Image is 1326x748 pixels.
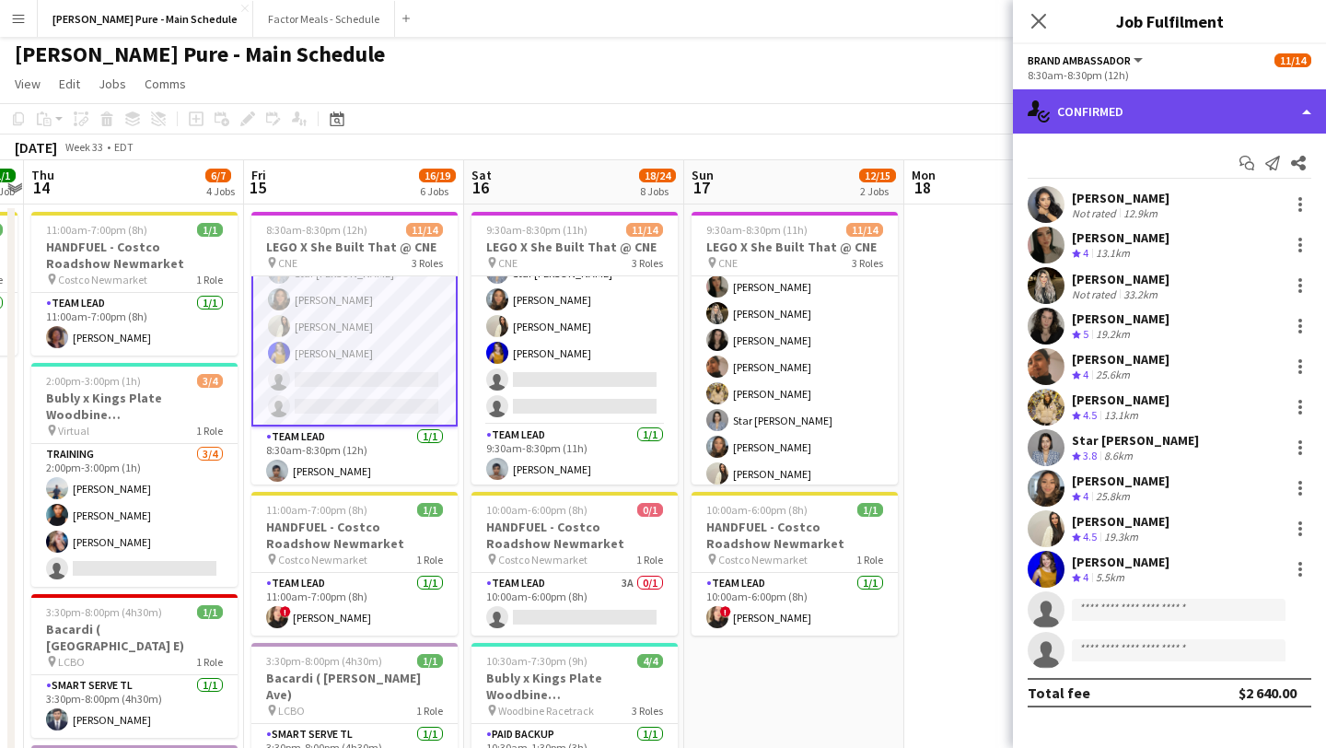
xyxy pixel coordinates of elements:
div: [PERSON_NAME] [1072,271,1169,287]
span: 1 Role [196,655,223,669]
div: Total fee [1028,684,1090,702]
div: 19.3km [1100,530,1142,545]
span: 1 Role [196,273,223,286]
span: Thu [31,167,54,183]
app-card-role: Team Lead1/111:00am-7:00pm (8h)![PERSON_NAME] [251,573,458,636]
span: 16/19 [419,169,456,182]
h3: HANDFUEL - Costco Roadshow Newmarket [692,519,898,552]
div: Not rated [1072,287,1120,301]
span: Virtual [58,424,89,438]
span: 3 Roles [852,256,883,270]
span: 1 Role [636,553,663,567]
span: 3 Roles [632,704,663,718]
div: 8:30am-8:30pm (12h) [1028,68,1311,82]
span: 10:00am-6:00pm (8h) [706,503,808,517]
span: 3/4 [197,374,223,388]
app-job-card: 3:30pm-8:00pm (4h30m)1/1Bacardi ( [GEOGRAPHIC_DATA] E) LCBO1 RoleSmart Serve TL1/13:30pm-8:00pm (... [31,594,238,738]
span: Sat [471,167,492,183]
app-card-role: Brand Ambassador20A10/129:30am-8:30pm (11h)[PERSON_NAME][PERSON_NAME][PERSON_NAME][PERSON_NAME][P... [692,242,898,599]
div: Star [PERSON_NAME] [1072,432,1199,449]
span: Woodbine Racetrack [498,704,594,718]
span: 12/15 [859,169,896,182]
span: 6/7 [205,169,231,182]
div: [PERSON_NAME] [1072,554,1169,570]
div: Confirmed [1013,89,1326,134]
app-job-card: 8:30am-8:30pm (12h)11/14LEGO X She Built That @ CNE CNE3 Roles[PERSON_NAME][PERSON_NAME]Star [PER... [251,212,458,485]
span: 1/1 [417,503,443,517]
h3: Bubly x Kings Plate Woodbine [GEOGRAPHIC_DATA] [31,390,238,423]
span: 14 [29,177,54,198]
span: 1/1 [197,223,223,237]
span: 0/1 [637,503,663,517]
span: CNE [498,256,518,270]
span: 9:30am-8:30pm (11h) [486,223,587,237]
app-job-card: 10:00am-6:00pm (8h)0/1HANDFUEL - Costco Roadshow Newmarket Costco Newmarket1 RoleTeam Lead3A0/110... [471,492,678,636]
div: 4 Jobs [206,184,235,198]
span: 11:00am-7:00pm (8h) [266,503,367,517]
span: 5 [1083,327,1088,341]
span: 3 Roles [412,256,443,270]
app-job-card: 10:00am-6:00pm (8h)1/1HANDFUEL - Costco Roadshow Newmarket Costco Newmarket1 RoleTeam Lead1/110:0... [692,492,898,636]
span: 18 [909,177,936,198]
button: Brand Ambassador [1028,53,1146,67]
h3: HANDFUEL - Costco Roadshow Newmarket [471,519,678,552]
span: 3:30pm-8:00pm (4h30m) [46,605,162,619]
span: Mon [912,167,936,183]
div: 11:00am-7:00pm (8h)1/1HANDFUEL - Costco Roadshow Newmarket Costco Newmarket1 RoleTeam Lead1/111:0... [31,212,238,356]
div: EDT [114,140,134,154]
app-card-role: Team Lead1/110:00am-6:00pm (8h)![PERSON_NAME] [692,573,898,636]
app-card-role: Training3/42:00pm-3:00pm (1h)[PERSON_NAME][PERSON_NAME][PERSON_NAME] [31,444,238,587]
app-card-role: Team Lead3A0/110:00am-6:00pm (8h) [471,573,678,636]
span: 11/14 [406,223,443,237]
span: CNE [278,256,297,270]
div: 13.1km [1100,408,1142,424]
span: 8:30am-8:30pm (12h) [266,223,367,237]
span: Jobs [99,76,126,92]
span: 1 Role [416,553,443,567]
span: Costco Newmarket [278,553,367,567]
a: View [7,72,48,96]
app-job-card: 11:00am-7:00pm (8h)1/1HANDFUEL - Costco Roadshow Newmarket Costco Newmarket1 RoleTeam Lead1/111:0... [251,492,458,636]
button: [PERSON_NAME] Pure - Main Schedule [38,1,253,37]
h3: LEGO X She Built That @ CNE [471,239,678,255]
span: 4 [1083,246,1088,260]
div: [DATE] [15,138,57,157]
span: 4 [1083,368,1088,381]
div: 25.8km [1092,489,1134,505]
span: 10:30am-7:30pm (9h) [486,654,587,668]
span: CNE [718,256,738,270]
div: 12.9km [1120,206,1161,220]
app-job-card: 2:00pm-3:00pm (1h)3/4Bubly x Kings Plate Woodbine [GEOGRAPHIC_DATA] Virtual1 RoleTraining3/42:00p... [31,363,238,587]
div: 8 Jobs [640,184,675,198]
span: ! [280,606,291,617]
span: 4 [1083,570,1088,584]
span: 3:30pm-8:00pm (4h30m) [266,654,382,668]
div: [PERSON_NAME] [1072,392,1169,408]
app-job-card: 9:30am-8:30pm (11h)11/14LEGO X She Built That @ CNE CNE3 Roles[PERSON_NAME][PERSON_NAME]Star [PER... [471,212,678,485]
span: 4.5 [1083,530,1097,543]
div: 25.6km [1092,368,1134,383]
span: Fri [251,167,266,183]
app-job-card: 9:30am-8:30pm (11h)11/14LEGO X She Built That @ CNE CNE3 Roles Brand Ambassador20A10/129:30am-8:3... [692,212,898,485]
div: 5.5km [1092,570,1128,586]
span: 4/4 [637,654,663,668]
h3: LEGO X She Built That @ CNE [692,239,898,255]
span: 4 [1083,489,1088,503]
span: 1/1 [197,605,223,619]
span: 10:00am-6:00pm (8h) [486,503,587,517]
span: 11/14 [626,223,663,237]
span: 3 Roles [632,256,663,270]
h3: HANDFUEL - Costco Roadshow Newmarket [31,239,238,272]
span: 16 [469,177,492,198]
a: Jobs [91,72,134,96]
span: Week 33 [61,140,107,154]
span: LCBO [278,704,305,718]
app-card-role: Smart Serve TL1/13:30pm-8:00pm (4h30m)[PERSON_NAME] [31,675,238,738]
